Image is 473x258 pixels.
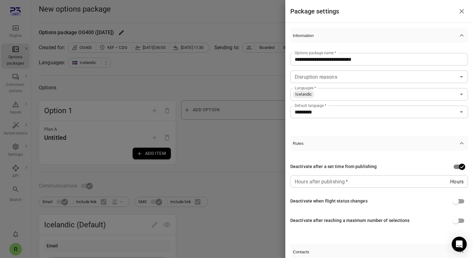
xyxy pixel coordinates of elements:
button: Open [457,108,466,116]
button: Rules [290,136,468,151]
span: Rules [293,141,458,146]
label: Languages [295,85,316,91]
span: Information [293,33,458,38]
div: Open Intercom Messenger [452,237,467,252]
div: Deactivate after a set time from publishing [290,163,377,170]
button: Close drawer [455,5,468,18]
div: Rules [290,151,468,237]
button: Open [457,90,466,99]
label: Default language [295,103,326,108]
span: Icelandic [293,91,314,97]
label: Options package name [295,50,336,55]
button: Open [457,72,466,81]
span: Contacts [293,250,458,254]
div: Hours [290,175,468,188]
h1: Package settings [290,6,339,16]
button: Information [290,28,468,43]
div: Deactivate after reaching a maximum number of selections [290,217,410,224]
div: Information [290,43,468,128]
div: Deactivate when flight status changes [290,198,368,205]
